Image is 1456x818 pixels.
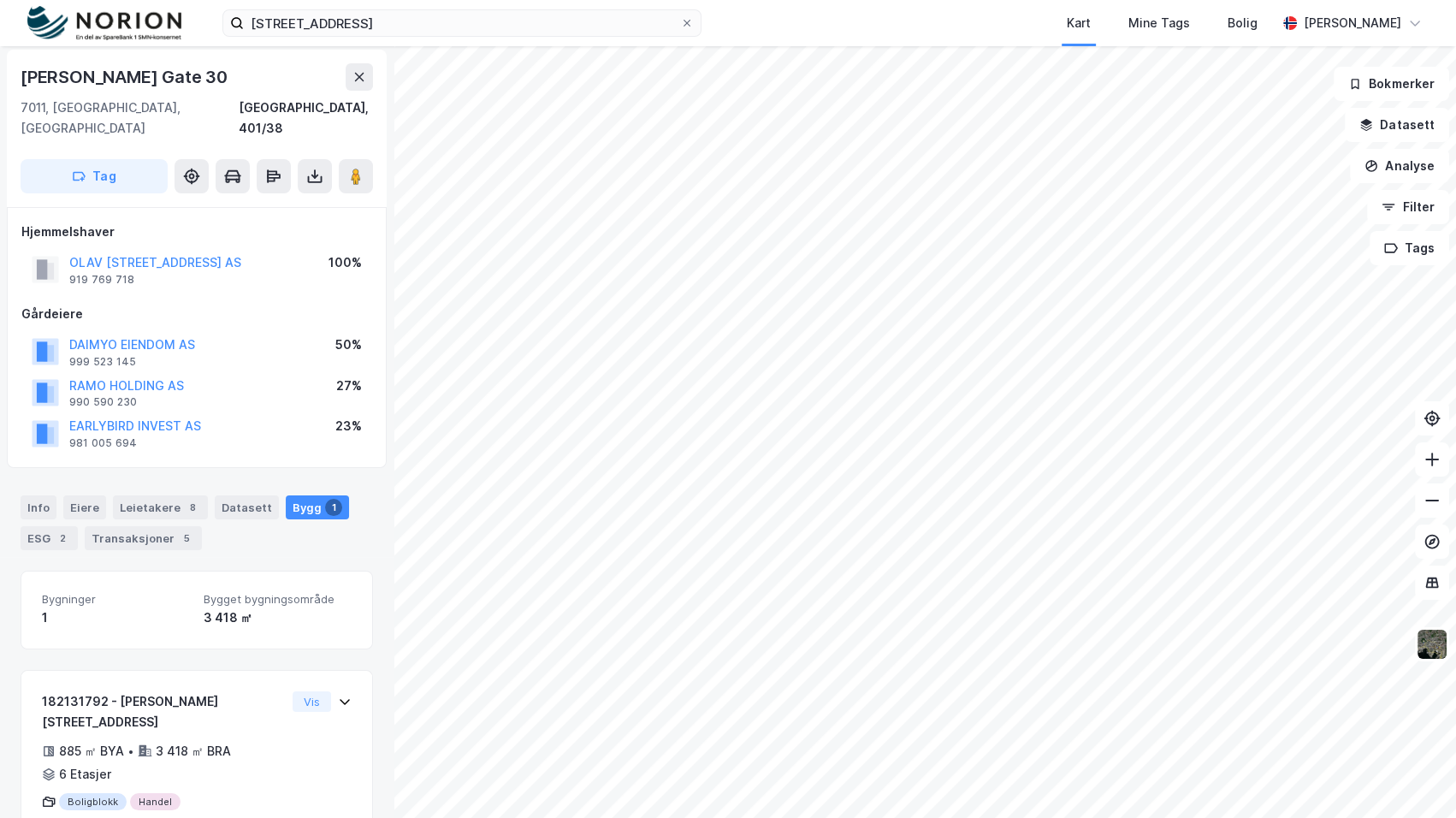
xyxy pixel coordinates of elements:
[1350,149,1449,183] button: Analyse
[1370,736,1456,818] div: Kontrollprogram for chat
[1228,13,1258,33] div: Bolig
[335,335,362,355] div: 50%
[59,741,124,762] div: 885 ㎡ BYA
[1345,108,1449,142] button: Datasett
[59,764,111,785] div: 6 Etasjer
[54,530,71,547] div: 2
[204,592,352,607] span: Bygget bygningsområde
[27,6,181,41] img: norion-logo.80e7a08dc31c2e691866.png
[42,608,190,628] div: 1
[21,495,56,519] div: Info
[328,252,362,273] div: 100%
[42,691,286,732] div: 182131792 - [PERSON_NAME][STREET_ADDRESS]
[1370,736,1456,818] iframe: Chat Widget
[215,495,279,519] div: Datasett
[184,499,201,516] div: 8
[21,222,372,242] div: Hjemmelshaver
[69,273,134,287] div: 919 769 718
[69,395,137,409] div: 990 590 230
[21,98,239,139] div: 7011, [GEOGRAPHIC_DATA], [GEOGRAPHIC_DATA]
[21,159,168,193] button: Tag
[1367,190,1449,224] button: Filter
[1370,231,1449,265] button: Tags
[336,376,362,396] div: 27%
[1304,13,1401,33] div: [PERSON_NAME]
[1416,628,1448,661] img: 9k=
[113,495,208,519] div: Leietakere
[1128,13,1190,33] div: Mine Tags
[156,741,231,762] div: 3 418 ㎡ BRA
[244,10,680,36] input: Søk på adresse, matrikkel, gårdeiere, leietakere eller personer
[21,63,231,91] div: [PERSON_NAME] Gate 30
[178,530,195,547] div: 5
[335,416,362,436] div: 23%
[21,304,372,324] div: Gårdeiere
[85,526,202,550] div: Transaksjoner
[69,355,136,369] div: 999 523 145
[286,495,349,519] div: Bygg
[239,98,373,139] div: [GEOGRAPHIC_DATA], 401/38
[293,691,331,712] button: Vis
[42,592,190,607] span: Bygninger
[204,608,352,628] div: 3 418 ㎡
[69,436,137,450] div: 981 005 694
[1334,67,1449,101] button: Bokmerker
[127,744,134,758] div: •
[1067,13,1091,33] div: Kart
[21,526,78,550] div: ESG
[63,495,106,519] div: Eiere
[325,499,342,516] div: 1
